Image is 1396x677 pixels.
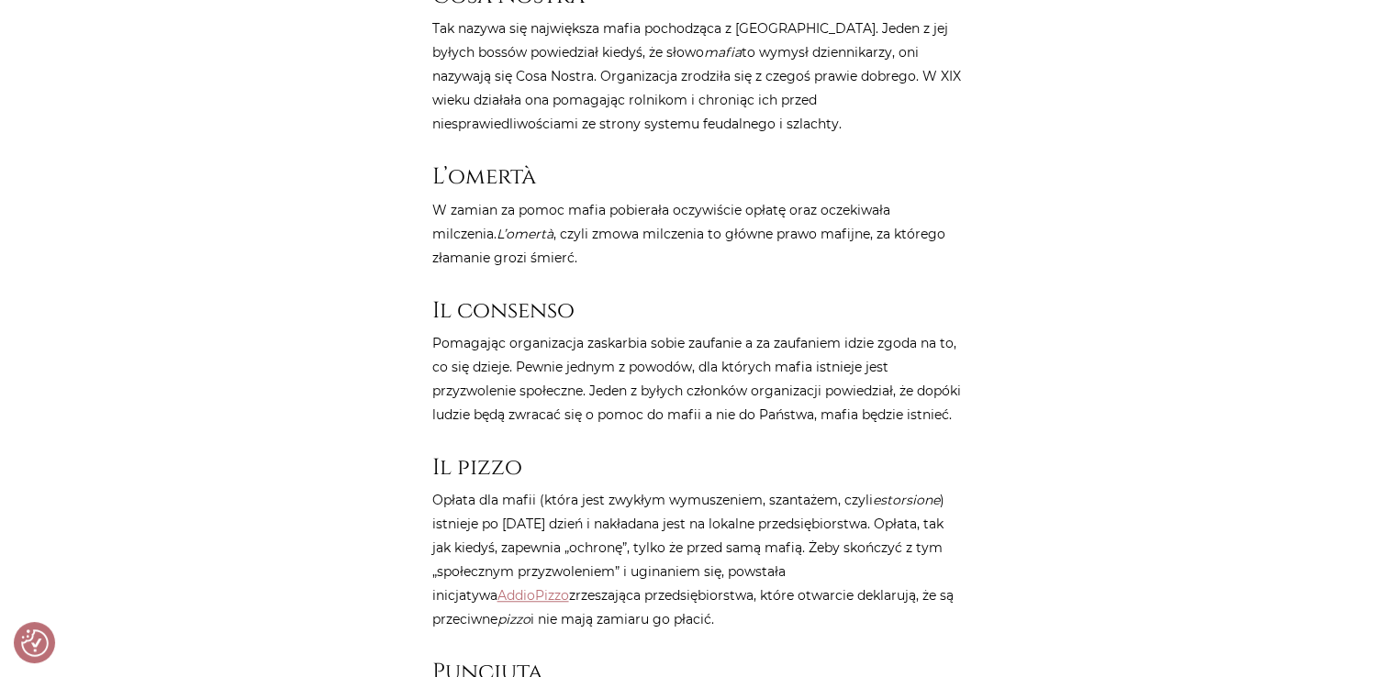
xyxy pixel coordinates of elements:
p: Tak nazywa się największa mafia pochodząca z [GEOGRAPHIC_DATA]. Jeden z jej byłych bossów powiedz... [432,17,965,136]
p: Opłata dla mafii (która jest zwykłym wymuszeniem, szantażem, czyli ) istnieje po [DATE] dzień i n... [432,488,965,631]
em: estorsione [873,492,940,508]
h3: L’omertà [432,163,965,190]
em: L’omertà [497,226,553,242]
h3: Il pizzo [432,454,965,481]
em: pizzo [497,611,530,627]
button: Preferencje co do zgód [21,629,49,657]
p: W zamian za pomoc mafia pobierała oczywiście opłatę oraz oczekiwała milczenia. , czyli zmowa milc... [432,198,965,270]
em: mafia [704,44,742,61]
p: Pomagając organizacja zaskarbia sobie zaufanie a za zaufaniem idzie zgoda na to, co się dzieje. P... [432,331,965,427]
a: AddioPizzo [497,587,569,604]
h3: Il consenso [432,297,965,324]
img: Revisit consent button [21,629,49,657]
